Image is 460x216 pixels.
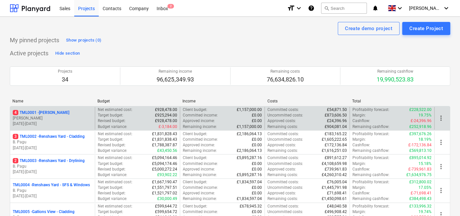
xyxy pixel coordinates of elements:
[325,131,347,137] p: £183,165.22
[98,172,127,178] p: Budget variance :
[322,172,347,178] p: £4,260,310.42
[237,124,262,130] p: £1,157,000.00
[152,142,177,148] p: £1,788,387.87
[183,209,218,215] p: Committed income :
[267,131,299,137] p: Committed costs :
[402,22,450,35] button: Create Project
[267,113,303,118] p: Uncommitted costs :
[155,107,177,113] p: £928,478.00
[13,182,90,188] p: TML0004 - Renshaws Yard - SFS & Windows
[183,142,215,148] p: Approved income :
[13,182,92,199] div: TML0004 -Renshaws Yard - SFS & WindowsB. Pagu[DATE]-[DATE]
[327,190,347,196] p: £71,698.41
[409,107,432,113] p: £228,522.00
[152,179,177,185] p: £1,667,190.47
[98,161,123,167] p: Target budget :
[267,196,298,202] p: Remaining costs :
[352,204,389,209] p: Profitability forecast :
[13,164,92,169] p: B. Pagu
[418,209,432,215] p: 19.74%
[252,190,262,196] p: £0.00
[98,179,132,185] p: Net estimated cost :
[267,179,299,185] p: Committed costs :
[157,76,194,83] p: 96,625,349.93
[267,118,296,124] p: Approved costs :
[55,50,80,57] div: Hide section
[327,107,347,113] p: £54,871.50
[324,6,329,11] span: search
[427,185,460,216] iframe: Chat Widget
[418,113,432,118] p: 19.75%
[321,3,367,14] button: Search
[267,76,304,83] p: 76,634,826.10
[252,137,262,142] p: £0.00
[183,161,218,167] p: Committed income :
[13,134,85,139] p: TML0002 - Renshaws Yard - Cladding
[327,179,347,185] p: £76,005.04
[409,131,432,137] p: £397,676.26
[352,179,389,185] p: Profitability forecast :
[322,148,347,153] p: £1,616,251.03
[13,110,18,115] span: 4
[13,110,92,127] div: 4TML0001 -[PERSON_NAME][PERSON_NAME][DATE]-[DATE]
[411,118,432,124] p: £-24,396.96
[152,137,177,142] p: £1,831,838.43
[252,161,262,167] p: £0.00
[167,4,174,9] span: 2
[183,179,207,185] p: Client budget :
[98,107,132,113] p: Net estimated cost :
[267,209,303,215] p: Uncommitted costs :
[237,148,262,153] p: £2,186,064.13
[322,185,347,190] p: £1,445,791.98
[13,121,92,127] p: [DATE] - [DATE]
[352,172,389,178] p: Remaining cashflow :
[252,209,262,215] p: £0.00
[183,124,217,130] p: Remaining income :
[13,209,75,215] p: TML0005 - Gallions View - Cladding
[183,118,215,124] p: Approved income :
[409,148,432,153] p: £569,813.10
[406,172,432,178] p: £1,634,976.75
[325,124,347,130] p: £904,081.04
[322,196,347,202] p: £1,450,098.61
[183,137,218,142] p: Committed income :
[13,139,92,145] p: B. Pagu
[98,190,126,196] p: Revised budget :
[377,69,414,74] p: Remaining cashflow
[13,145,92,151] p: [DATE] - [DATE]
[183,107,207,113] p: Client budget :
[338,22,400,35] button: Create demo project
[252,185,262,190] p: £0.00
[267,137,303,142] p: Uncommitted costs :
[352,137,366,142] p: Margin :
[66,37,101,44] div: Show projects (0)
[409,124,432,130] p: £252,918.96
[98,209,123,215] p: Target budget :
[252,167,262,172] p: £0.00
[325,142,347,148] p: £172,136.84
[267,107,299,113] p: Committed costs :
[267,161,303,167] p: Uncommitted costs :
[237,172,262,178] p: £5,895,287.16
[10,49,48,57] p: Active projects
[345,24,392,33] div: Create demo project
[152,155,177,161] p: £5,094,164.46
[327,118,347,124] p: £24,396.96
[98,185,123,190] p: Target budget :
[183,172,217,178] p: Remaining income :
[352,185,366,190] p: Margin :
[352,131,389,137] p: Profitability forecast :
[237,155,262,161] p: £5,895,287.16
[418,137,432,142] p: 18.19%
[377,76,414,83] p: 19,990,523.83
[418,161,432,167] p: 15.18%
[237,131,262,137] p: £2,186,064.13
[183,185,218,190] p: Committed income :
[411,190,432,196] p: £-71,698.41
[13,110,69,116] p: TML0001 - [PERSON_NAME]
[183,190,215,196] p: Approved income :
[418,185,432,190] p: 17.05%
[183,131,207,137] p: Client budget :
[13,134,92,151] div: 3TML0002 -Renshaws Yard - CladdingB. Pagu[DATE]-[DATE]
[252,113,262,118] p: £0.00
